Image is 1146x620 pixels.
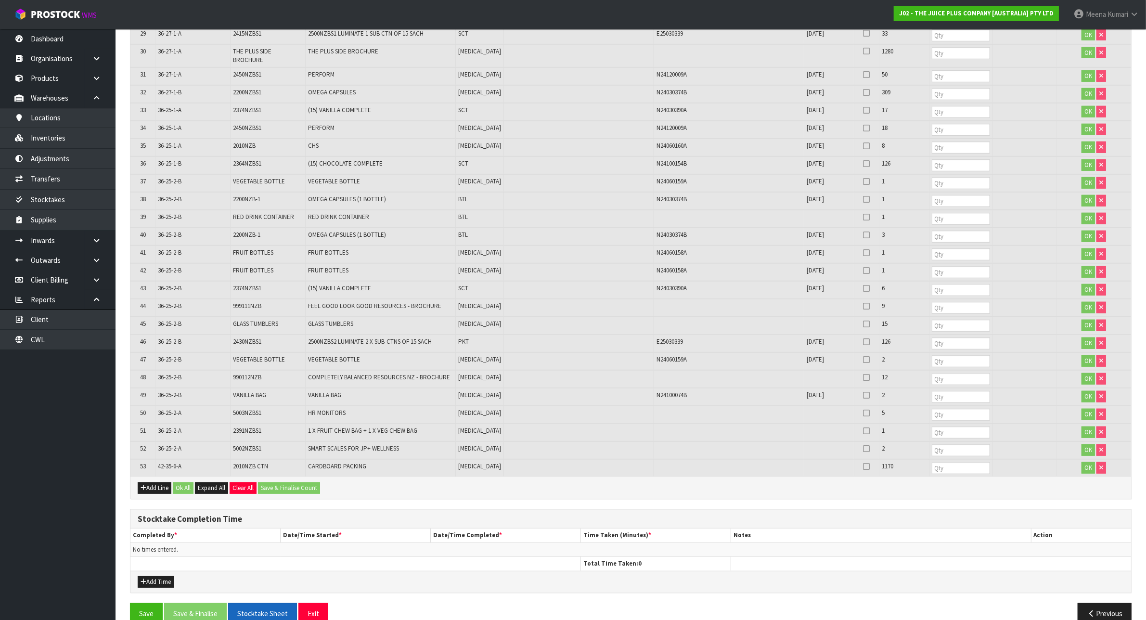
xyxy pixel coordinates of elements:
button: OK [1082,373,1095,385]
span: 46 [140,337,146,346]
span: Expand All [198,484,225,492]
span: (15) VANILLA COMPLETE [308,106,371,114]
input: Qty [932,409,990,421]
span: VEGETABLE BOTTLE [233,177,285,185]
span: 2 [882,444,885,452]
span: 5 [882,409,885,417]
span: 5002NZBS1 [233,444,261,452]
span: 50 [882,70,888,78]
button: OK [1082,266,1095,278]
input: Qty [932,88,990,100]
th: Completed By [130,529,281,542]
span: N24060159A [657,355,687,363]
button: OK [1082,88,1095,100]
span: [DATE] [807,177,824,185]
span: 126 [882,159,890,168]
button: OK [1082,106,1095,117]
span: 36-25-2-B [158,195,181,203]
span: N24100074B [657,391,687,399]
span: 36-25-2-B [158,231,181,239]
span: 34 [140,124,146,132]
span: [MEDICAL_DATA] [458,444,501,452]
span: 39 [140,213,146,221]
button: OK [1082,70,1095,82]
span: VEGETABLE BOTTLE [233,355,285,363]
th: Time Taken (Minutes) [581,529,731,542]
span: [MEDICAL_DATA] [458,177,501,185]
span: 2010NZB [233,142,256,150]
span: [DATE] [807,142,824,150]
span: OK [1084,268,1092,276]
span: OK [1084,392,1092,400]
input: Qty [932,266,990,278]
span: 1 [882,426,885,435]
span: E25030339 [657,337,683,346]
button: OK [1082,391,1095,402]
span: [DATE] [807,106,824,114]
span: N24060158A [657,248,687,257]
span: FRUIT BOTTLES [308,248,348,257]
button: Add Time [138,576,174,588]
span: OK [1084,375,1092,383]
th: Date/Time Completed [431,529,581,542]
span: 51 [140,426,146,435]
span: OK [1084,161,1092,169]
span: CHS [308,142,319,150]
span: [DATE] [807,355,824,363]
td: No times entered. [130,542,1131,556]
input: Qty [932,195,990,207]
span: 2391NZBS1 [233,426,261,435]
span: [MEDICAL_DATA] [458,47,501,55]
input: Qty [932,159,990,171]
span: OK [1084,72,1092,80]
span: 36-25-2-B [158,266,181,274]
span: OK [1084,357,1092,365]
span: SMART SCALES FOR JP+ WELLNESS [308,444,399,452]
span: 35 [140,142,146,150]
button: OK [1082,47,1095,59]
button: Expand All [195,482,228,494]
input: Qty [932,320,990,332]
span: 1 [882,195,885,203]
span: OK [1084,107,1092,116]
span: OK [1084,143,1092,151]
span: [DATE] [807,159,824,168]
button: OK [1082,444,1095,456]
input: Qty [932,391,990,403]
input: Qty [932,373,990,385]
span: OK [1084,179,1092,187]
span: CARDBOARD PACKING [308,462,366,470]
span: OK [1084,446,1092,454]
span: [MEDICAL_DATA] [458,391,501,399]
span: 40 [140,231,146,239]
span: [MEDICAL_DATA] [458,462,501,470]
span: 2200NZBS1 [233,88,261,96]
span: N24060159A [657,177,687,185]
span: [MEDICAL_DATA] [458,426,501,435]
th: Date/Time Started [281,529,431,542]
span: [MEDICAL_DATA] [458,266,501,274]
span: [MEDICAL_DATA] [458,373,501,381]
span: 36-25-2-B [158,302,181,310]
span: [MEDICAL_DATA] [458,320,501,328]
span: 15 [882,320,888,328]
span: Kumari [1107,10,1128,19]
span: 1170 [882,462,893,470]
img: cube-alt.png [14,8,26,20]
button: OK [1082,337,1095,349]
span: COMPLETELY BALANCED RESOURCES NZ - BROCHURE [308,373,450,381]
span: 2374NZBS1 [233,106,261,114]
span: BTL [458,195,468,203]
input: Qty [932,142,990,154]
span: 36-25-2-B [158,320,181,328]
span: 50 [140,409,146,417]
h3: Stocktake Completion Time [138,515,1124,524]
span: OK [1084,125,1092,133]
span: [MEDICAL_DATA] [458,124,501,132]
span: 53 [140,462,146,470]
span: 1280 [882,47,893,55]
span: BTL [458,213,468,221]
span: 1 [882,248,885,257]
span: SCT [458,284,468,292]
span: HR MONITORS [308,409,346,417]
